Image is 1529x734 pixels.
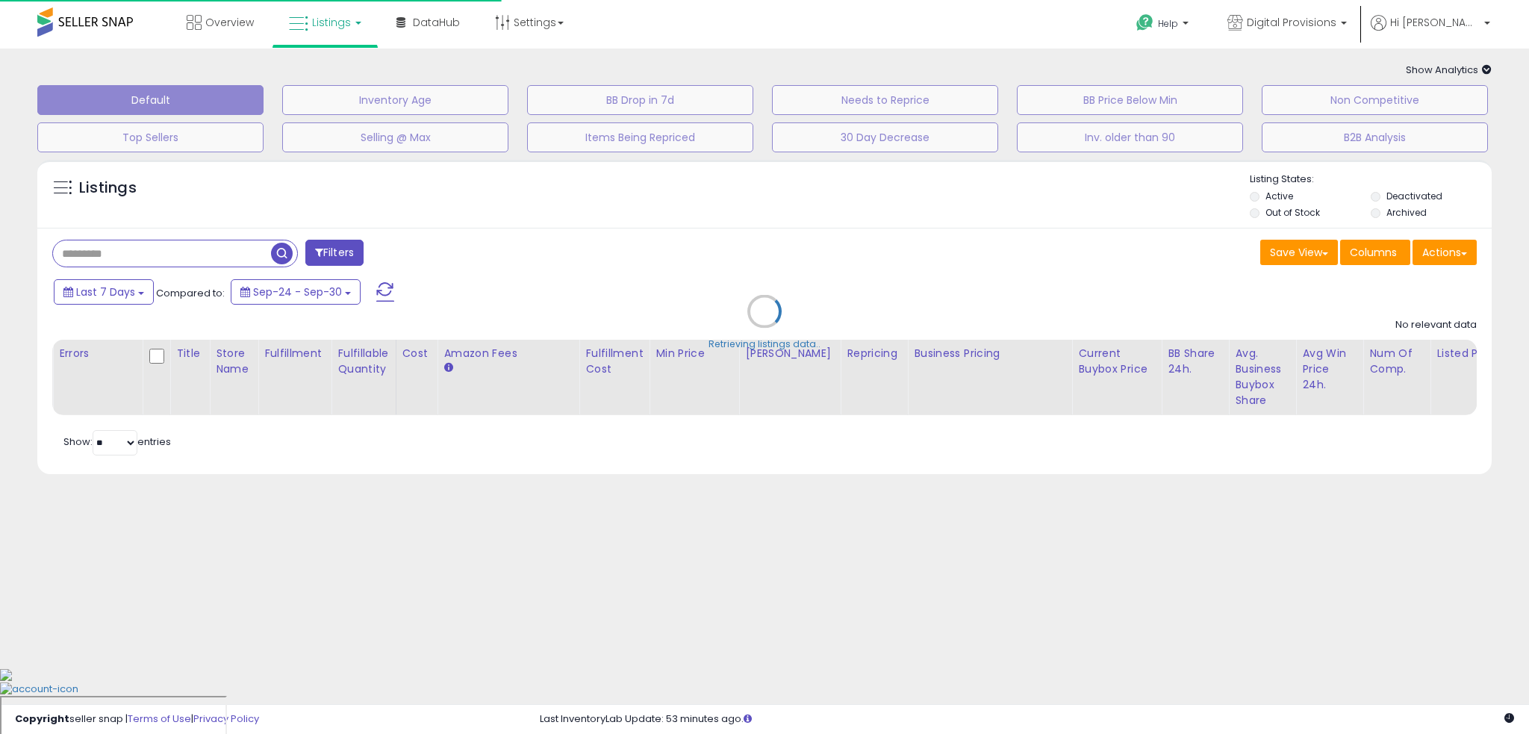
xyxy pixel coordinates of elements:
span: DataHub [413,15,460,30]
span: Digital Provisions [1247,15,1336,30]
div: Retrieving listings data.. [709,338,820,351]
span: Help [1158,17,1178,30]
button: Top Sellers [37,122,264,152]
i: Get Help [1136,13,1154,32]
button: Items Being Repriced [527,122,753,152]
button: BB Drop in 7d [527,85,753,115]
button: Selling @ Max [282,122,508,152]
span: Show Analytics [1406,63,1492,77]
a: Help [1124,2,1203,49]
button: Non Competitive [1262,85,1488,115]
button: B2B Analysis [1262,122,1488,152]
span: Overview [205,15,254,30]
button: Inventory Age [282,85,508,115]
span: Hi [PERSON_NAME] [1390,15,1480,30]
a: Hi [PERSON_NAME] [1371,15,1490,49]
button: BB Price Below Min [1017,85,1243,115]
button: 30 Day Decrease [772,122,998,152]
button: Inv. older than 90 [1017,122,1243,152]
button: Needs to Reprice [772,85,998,115]
button: Default [37,85,264,115]
span: Listings [312,15,351,30]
